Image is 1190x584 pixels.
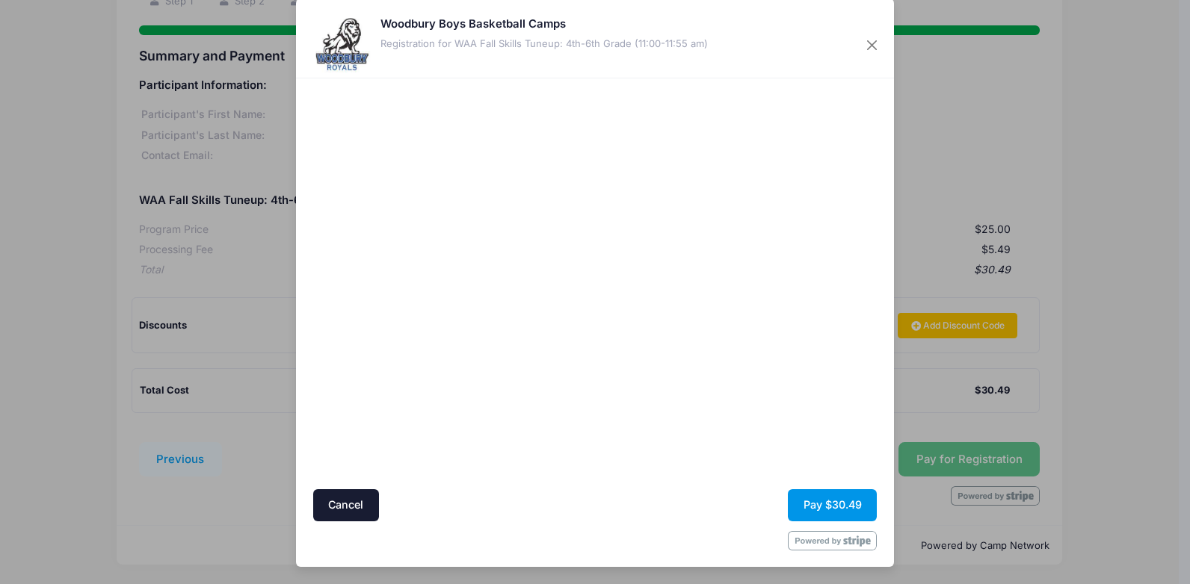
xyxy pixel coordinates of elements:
button: Close [859,32,886,59]
iframe: Google autocomplete suggestions dropdown list [310,247,591,250]
button: Pay $30.49 [788,489,877,521]
iframe: Secure payment input frame [599,83,881,315]
iframe: Secure address input frame [310,83,591,485]
button: Cancel [313,489,379,521]
h5: Woodbury Boys Basketball Camps [380,16,708,32]
div: Registration for WAA Fall Skills Tuneup: 4th-6th Grade (11:00-11:55 am) [380,37,708,52]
